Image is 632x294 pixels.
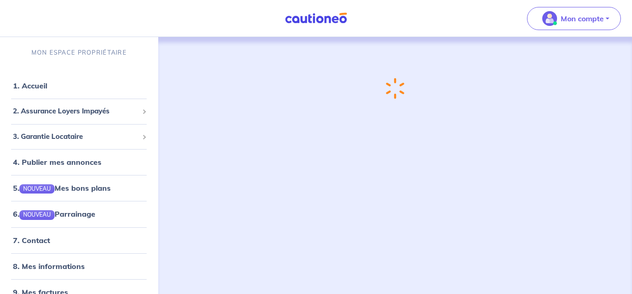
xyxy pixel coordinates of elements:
div: 5.NOUVEAUMes bons plans [4,179,155,197]
a: 6.NOUVEAUParrainage [13,209,95,219]
div: 7. Contact [4,231,155,250]
span: 2. Assurance Loyers Impayés [13,106,138,117]
div: 2. Assurance Loyers Impayés [4,102,155,120]
div: 4. Publier mes annonces [4,153,155,171]
img: Cautioneo [281,13,351,24]
div: 1. Accueil [4,76,155,95]
span: 3. Garantie Locataire [13,131,138,142]
img: loading-spinner [382,76,408,100]
p: Mon compte [561,13,604,24]
p: MON ESPACE PROPRIÉTAIRE [31,48,127,57]
a: 7. Contact [13,236,50,245]
div: 3. Garantie Locataire [4,128,155,146]
div: 8. Mes informations [4,257,155,275]
a: 8. Mes informations [13,262,85,271]
a: 1. Accueil [13,81,47,90]
div: 6.NOUVEAUParrainage [4,205,155,223]
a: 4. Publier mes annonces [13,157,101,167]
img: illu_account_valid_menu.svg [542,11,557,26]
button: illu_account_valid_menu.svgMon compte [527,7,621,30]
a: 5.NOUVEAUMes bons plans [13,183,111,193]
